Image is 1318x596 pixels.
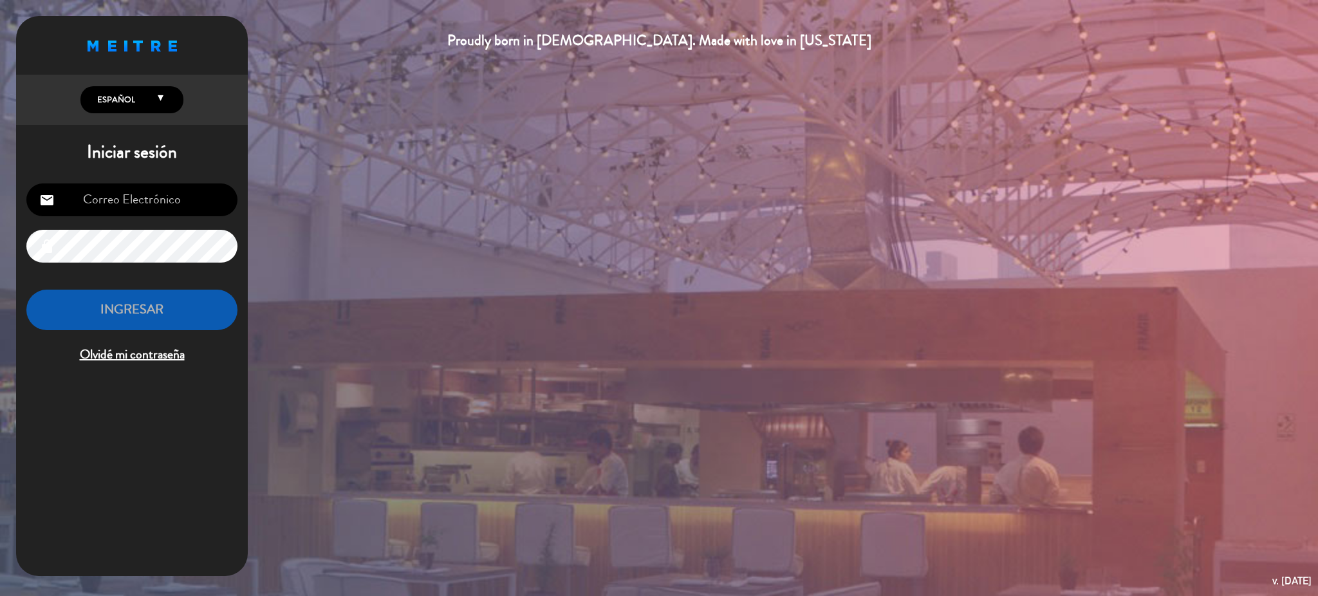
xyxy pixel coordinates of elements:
button: INGRESAR [26,290,237,330]
i: lock [39,239,55,254]
span: Olvidé mi contraseña [26,344,237,366]
div: v. [DATE] [1272,572,1312,590]
h1: Iniciar sesión [16,142,248,163]
input: Correo Electrónico [26,183,237,216]
i: email [39,192,55,208]
span: Español [94,93,135,106]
